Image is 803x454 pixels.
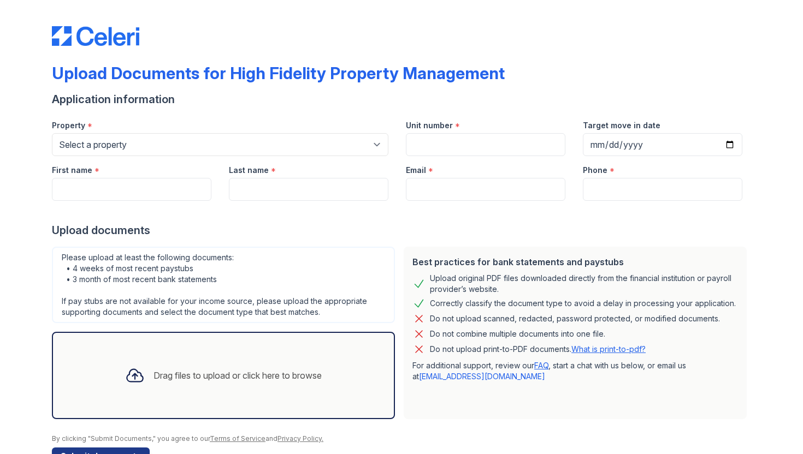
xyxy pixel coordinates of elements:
div: Application information [52,92,751,107]
img: CE_Logo_Blue-a8612792a0a2168367f1c8372b55b34899dd931a85d93a1a3d3e32e68fde9ad4.png [52,26,139,46]
label: Target move in date [583,120,660,131]
div: Correctly classify the document type to avoid a delay in processing your application. [430,297,736,310]
div: Do not upload scanned, redacted, password protected, or modified documents. [430,312,720,325]
p: Do not upload print-to-PDF documents. [430,344,646,355]
label: Phone [583,165,607,176]
label: Unit number [406,120,453,131]
p: For additional support, review our , start a chat with us below, or email us at [412,360,738,382]
a: [EMAIL_ADDRESS][DOMAIN_NAME] [419,372,545,381]
div: Upload documents [52,223,751,238]
div: Drag files to upload or click here to browse [153,369,322,382]
div: Best practices for bank statements and paystubs [412,255,738,268]
div: Do not combine multiple documents into one file. [430,327,605,340]
div: Upload original PDF files downloaded directly from the financial institution or payroll provider’... [430,273,738,295]
label: Last name [229,165,269,176]
a: FAQ [534,361,548,370]
a: Privacy Policy. [277,434,323,443]
a: What is print-to-pdf? [571,344,646,354]
label: Property [52,120,85,131]
div: By clicking "Submit Documents," you agree to our and [52,434,751,443]
a: Terms of Service [210,434,265,443]
label: Email [406,165,426,176]
div: Please upload at least the following documents: • 4 weeks of most recent paystubs • 3 month of mo... [52,247,395,323]
label: First name [52,165,92,176]
div: Upload Documents for High Fidelity Property Management [52,63,505,83]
